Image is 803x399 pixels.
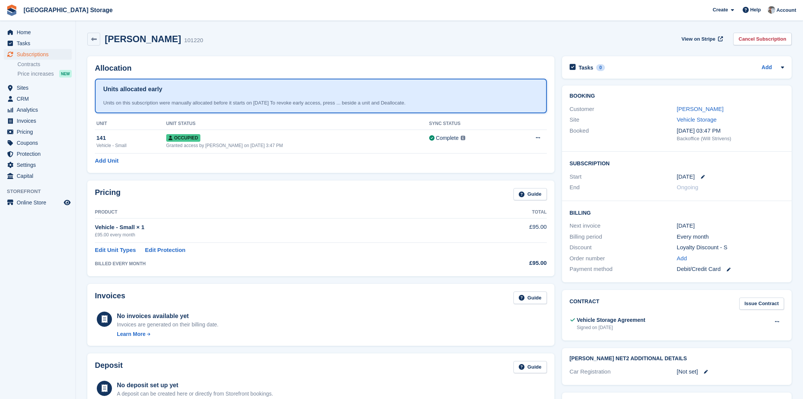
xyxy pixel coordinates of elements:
[117,321,219,329] div: Invoices are generated on their billing date.
[570,127,677,142] div: Booked
[570,209,784,216] h2: Billing
[4,38,72,49] a: menu
[95,361,123,374] h2: Deposit
[4,171,72,181] a: menu
[7,188,76,195] span: Storefront
[103,99,538,107] div: Units on this subscription were manually allocated before it starts on [DATE] To revoke early acc...
[17,138,62,148] span: Coupons
[95,118,166,130] th: Unit
[117,312,219,321] div: No invoices available yet
[4,127,72,137] a: menu
[677,367,784,376] div: [Not set]
[570,93,784,99] h2: Booking
[677,173,694,181] time: 2025-09-11 00:00:00 UTC
[4,93,72,104] a: menu
[95,291,125,304] h2: Invoices
[95,64,547,73] h2: Allocation
[96,134,166,142] div: 141
[677,127,784,135] div: [DATE] 03:47 PM
[513,291,547,304] a: Guide
[750,6,761,14] span: Help
[577,324,646,331] div: Signed on [DATE]
[429,118,511,130] th: Sync Status
[20,4,116,16] a: [GEOGRAPHIC_DATA] Storage
[577,316,646,324] div: Vehicle Storage Agreement
[570,222,677,230] div: Next invoice
[677,243,784,252] div: Loyalty Discount - S
[579,64,594,71] h2: Tasks
[4,104,72,115] a: menu
[6,5,17,16] img: stora-icon-8386f47178a22dfd0bd8f6a31ec36ba5ce8667c1dd55bd0f319d3a0aa187defe.svg
[677,184,698,190] span: Ongoing
[513,188,547,201] a: Guide
[63,198,72,207] a: Preview store
[570,367,677,376] div: Car Registration
[768,6,775,14] img: Will Strivens
[677,135,784,142] div: Backoffice (Will Strivens)
[679,33,724,45] a: View on Stripe
[166,134,200,142] span: Occupied
[17,70,54,78] span: Price increases
[677,106,723,112] a: [PERSON_NAME]
[166,118,429,130] th: Unit Status
[570,233,677,241] div: Billing period
[4,160,72,170] a: menu
[4,197,72,208] a: menu
[17,82,62,93] span: Sites
[17,61,72,68] a: Contracts
[4,116,72,126] a: menu
[184,36,203,45] div: 101220
[474,259,547,268] div: £95.00
[95,188,121,201] h2: Pricing
[570,356,784,362] h2: [PERSON_NAME] Net2 Additional Details
[4,27,72,38] a: menu
[17,49,62,60] span: Subscriptions
[4,149,72,159] a: menu
[117,381,273,390] div: No deposit set up yet
[166,142,429,149] div: Granted access by [PERSON_NAME] on [DATE] 3:47 PM
[677,116,716,123] a: Vehicle Storage
[474,206,547,218] th: Total
[570,105,677,114] div: Customer
[17,93,62,104] span: CRM
[570,183,677,192] div: End
[596,64,605,71] div: 0
[17,27,62,38] span: Home
[570,173,677,181] div: Start
[145,246,186,255] a: Edit Protection
[4,138,72,148] a: menu
[95,260,474,267] div: BILLED EVERY MONTH
[95,231,474,238] div: £95.00 every month
[95,223,474,232] div: Vehicle - Small × 1
[570,265,677,274] div: Payment method
[95,157,118,165] a: Add Unit
[677,222,784,230] div: [DATE]
[4,82,72,93] a: menu
[461,136,465,140] img: icon-info-grey-7440780725fd019a000dd9b08b2336e03edf1995a4989e88bcd33f0948082b44.svg
[95,206,474,218] th: Product
[570,254,677,263] div: Order number
[776,6,796,14] span: Account
[103,85,162,94] h1: Units allocated early
[17,149,62,159] span: Protection
[713,6,728,14] span: Create
[17,197,62,208] span: Online Store
[513,361,547,374] a: Guide
[95,246,136,255] a: Edit Unit Types
[17,127,62,137] span: Pricing
[570,298,600,310] h2: Contract
[117,330,145,338] div: Learn More
[570,116,677,124] div: Site
[682,35,715,43] span: View on Stripe
[17,70,72,78] a: Price increases NEW
[733,33,792,45] a: Cancel Subscription
[677,254,687,263] a: Add
[762,63,772,72] a: Add
[17,160,62,170] span: Settings
[117,330,219,338] a: Learn More
[436,134,459,142] div: Complete
[17,171,62,181] span: Capital
[570,159,784,167] h2: Subscription
[117,390,273,398] p: A deposit can be created here or directly from Storefront bookings.
[677,265,784,274] div: Debit/Credit Card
